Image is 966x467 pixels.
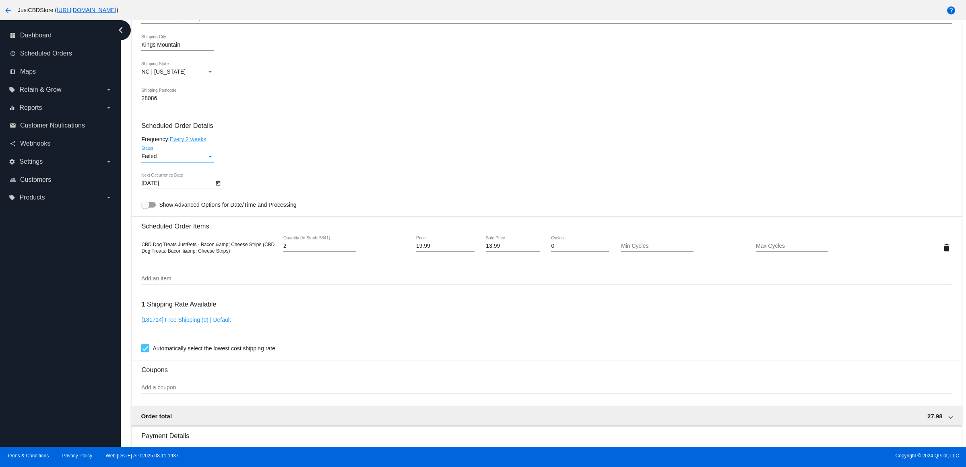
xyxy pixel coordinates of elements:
[141,69,214,75] mat-select: Shipping State
[20,68,36,75] span: Maps
[141,153,157,159] span: Failed
[946,6,956,15] mat-icon: help
[105,86,112,93] i: arrow_drop_down
[141,276,952,282] input: Add an item
[141,122,952,130] h3: Scheduled Order Details
[141,385,952,391] input: Add a coupon
[153,344,275,353] span: Automatically select the lowest cost shipping rate
[942,243,952,253] mat-icon: delete
[3,6,13,15] mat-icon: arrow_back
[141,42,214,48] input: Shipping City
[57,7,116,13] a: [URL][DOMAIN_NAME]
[551,243,609,249] input: Cycles
[151,446,202,453] div: Existing methods (1)
[19,104,42,111] span: Reports
[490,453,959,459] span: Copyright © 2024 QPilot, LLC
[141,360,952,374] h3: Coupons
[141,413,172,420] span: Order total
[10,50,16,57] i: update
[10,47,112,60] a: update Scheduled Orders
[9,86,15,93] i: local_offer
[19,86,61,93] span: Retain & Grow
[131,406,962,426] mat-expansion-panel-header: Order total 27.98
[486,243,539,249] input: Sale Price
[10,140,16,147] i: share
[18,7,118,13] span: JustCBDStore ( )
[20,176,51,183] span: Customers
[105,105,112,111] i: arrow_drop_down
[10,65,112,78] a: map Maps
[105,194,112,201] i: arrow_drop_down
[214,179,222,187] button: Open calendar
[10,68,16,75] i: map
[10,32,16,39] i: dashboard
[20,140,50,147] span: Webhooks
[283,243,356,249] input: Quantity (In Stock: 5341)
[10,29,112,42] a: dashboard Dashboard
[141,426,952,440] h3: Payment Details
[416,243,475,249] input: Price
[621,243,694,249] input: Min Cycles
[141,242,275,254] span: CBD Dog Treats JustPets - Bacon &amp; Cheese Strips (CBD Dog Treats: Bacon &amp; Cheese Strips)
[19,158,43,165] span: Settings
[141,317,231,323] a: [181714] Free Shipping (0) | Default
[141,153,214,160] mat-select: Status
[756,243,828,249] input: Max Cycles
[10,119,112,132] a: email Customer Notifications
[10,177,16,183] i: people_outline
[20,122,85,129] span: Customer Notifications
[141,68,186,75] span: NC | [US_STATE]
[159,201,296,209] span: Show Advanced Options for Date/Time and Processing
[927,413,943,420] span: 27.98
[141,296,216,313] h3: 1 Shipping Rate Available
[106,453,179,459] a: Web:[DATE] API:2025.08.11.1937
[141,136,952,142] div: Frequency:
[169,136,206,142] a: Every 2 weeks
[141,95,214,102] input: Shipping Postcode
[141,216,952,230] h3: Scheduled Order Items
[10,122,16,129] i: email
[20,50,72,57] span: Scheduled Orders
[114,24,127,37] i: chevron_left
[7,453,49,459] a: Terms & Conditions
[10,137,112,150] a: share Webhooks
[9,194,15,201] i: local_offer
[9,105,15,111] i: equalizer
[222,446,294,453] div: Load Methods from Gateway
[105,158,112,165] i: arrow_drop_down
[19,194,45,201] span: Products
[62,453,93,459] a: Privacy Policy
[141,180,214,187] input: Next Occurrence Date
[20,32,52,39] span: Dashboard
[10,173,112,186] a: people_outline Customers
[9,158,15,165] i: settings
